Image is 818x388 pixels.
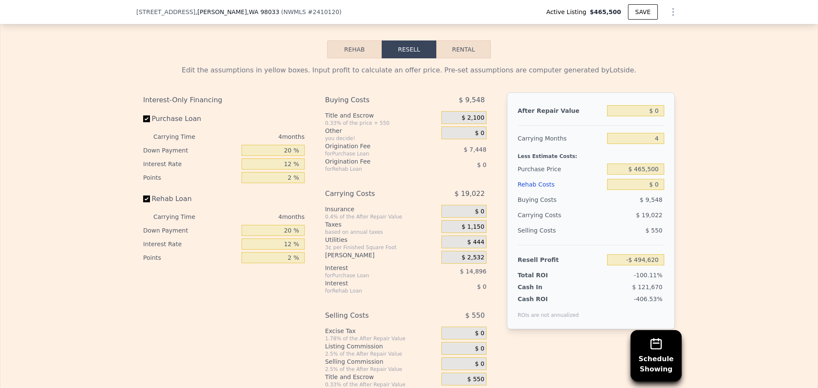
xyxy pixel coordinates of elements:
div: Title and Escrow [325,373,438,381]
div: 0.33% of the After Repair Value [325,381,438,388]
div: Other [325,126,438,135]
div: Carrying Months [518,131,604,146]
span: $ 1,150 [461,223,484,231]
button: Show Options [665,3,682,20]
div: Carrying Costs [325,186,420,201]
span: [STREET_ADDRESS] [136,8,196,16]
span: , [PERSON_NAME] [196,8,279,16]
div: Carrying Costs [518,207,571,223]
div: Taxes [325,220,438,229]
div: based on annual taxes [325,229,438,236]
span: $ 550 [465,308,485,323]
div: Carrying Time [153,130,209,144]
div: Selling Costs [325,308,420,323]
div: Points [143,251,238,264]
div: Cash ROI [518,295,579,303]
div: Insurance [325,205,438,213]
div: Origination Fee [325,157,420,166]
span: Active Listing [546,8,590,16]
div: 4 months [212,130,305,144]
div: [PERSON_NAME] [325,251,438,259]
span: -406.53% [634,296,662,302]
div: Buying Costs [325,92,420,108]
div: Purchase Price [518,161,604,177]
label: Rehab Loan [143,191,238,207]
span: $ 19,022 [636,212,662,218]
div: Carrying Time [153,210,209,224]
input: Rehab Loan [143,195,150,202]
span: $ 9,548 [459,92,485,108]
span: $465,500 [590,8,621,16]
span: $ 2,100 [461,114,484,122]
div: Interest [325,279,420,287]
div: Interest Rate [143,237,238,251]
div: 0.4% of the After Repair Value [325,213,438,220]
div: Interest [325,264,420,272]
span: $ 0 [475,360,484,368]
span: , WA 98033 [247,9,279,15]
button: Rehab [327,40,382,58]
span: $ 7,448 [464,146,486,153]
div: Down Payment [143,224,238,237]
span: $ 0 [475,129,484,137]
span: $ 444 [467,239,484,246]
span: $ 0 [477,283,487,290]
div: Title and Escrow [325,111,438,120]
div: ( ) [281,8,342,16]
span: $ 14,896 [460,268,487,275]
div: Selling Commission [325,357,438,366]
button: ScheduleShowing [631,330,682,381]
div: Selling Costs [518,223,604,238]
span: $ 121,670 [632,284,662,290]
label: Purchase Loan [143,111,238,126]
div: Origination Fee [325,142,420,150]
div: 4 months [212,210,305,224]
span: # 2410120 [308,9,339,15]
button: SAVE [628,4,658,20]
span: $ 19,022 [455,186,485,201]
div: Cash In [518,283,571,291]
div: Resell Profit [518,252,604,267]
div: Listing Commission [325,342,438,351]
div: for Rehab Loan [325,166,420,172]
button: Resell [382,40,436,58]
span: -100.11% [634,272,662,279]
div: 2.5% of the After Repair Value [325,351,438,357]
div: Points [143,171,238,184]
span: $ 0 [475,345,484,353]
span: $ 0 [475,208,484,216]
div: 0.33% of the price + 550 [325,120,438,126]
span: $ 0 [477,161,487,168]
div: After Repair Value [518,103,604,118]
span: NWMLS [283,9,306,15]
div: Utilities [325,236,438,244]
div: Total ROI [518,271,571,279]
div: Edit the assumptions in yellow boxes. Input profit to calculate an offer price. Pre-set assumptio... [143,65,675,75]
div: Rehab Costs [518,177,604,192]
span: $ 2,532 [461,254,484,262]
span: $ 0 [475,330,484,337]
div: Less Estimate Costs: [518,146,664,161]
div: 2.5% of the After Repair Value [325,366,438,373]
div: ROIs are not annualized [518,303,579,319]
div: you decide! [325,135,438,142]
span: $ 550 [645,227,662,234]
div: 1.78% of the After Repair Value [325,335,438,342]
div: Interest Rate [143,157,238,171]
span: $ 9,548 [640,196,662,203]
div: Interest-Only Financing [143,92,305,108]
div: for Purchase Loan [325,272,420,279]
input: Purchase Loan [143,115,150,122]
span: $ 550 [467,376,484,383]
div: for Rehab Loan [325,287,420,294]
div: 3¢ per Finished Square Foot [325,244,438,251]
div: Buying Costs [518,192,604,207]
div: Down Payment [143,144,238,157]
div: for Purchase Loan [325,150,420,157]
div: Excise Tax [325,327,438,335]
button: Rental [436,40,491,58]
